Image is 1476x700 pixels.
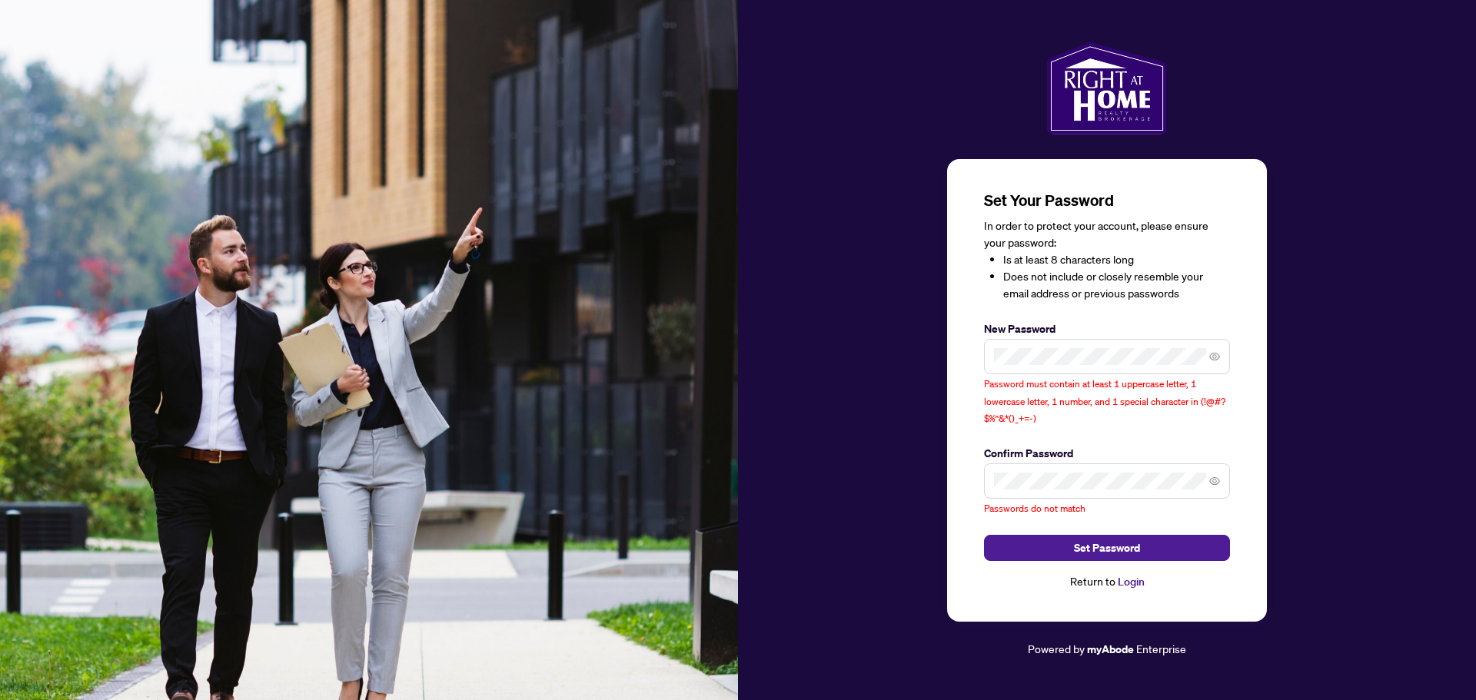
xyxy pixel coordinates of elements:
[984,190,1230,211] h3: Set Your Password
[984,503,1085,514] span: Passwords do not match
[1087,641,1134,658] a: myAbode
[1003,251,1230,268] li: Is at least 8 characters long
[1209,351,1220,362] span: eye
[984,378,1225,425] span: Password must contain at least 1 uppercase letter, 1 lowercase letter, 1 number, and 1 special ch...
[984,573,1230,591] div: Return to
[984,445,1230,462] label: Confirm Password
[984,217,1230,302] div: In order to protect your account, please ensure your password:
[1047,42,1166,134] img: ma-logo
[1074,536,1140,560] span: Set Password
[984,320,1230,337] label: New Password
[1003,268,1230,302] li: Does not include or closely resemble your email address or previous passwords
[1118,575,1145,589] a: Login
[1028,642,1085,655] span: Powered by
[1209,476,1220,486] span: eye
[1136,642,1186,655] span: Enterprise
[984,535,1230,561] button: Set Password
